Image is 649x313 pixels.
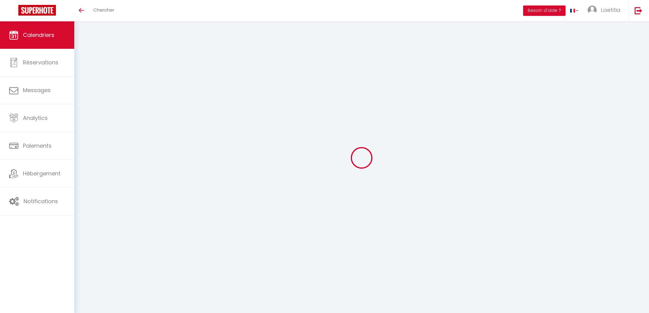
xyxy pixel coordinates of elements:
[635,7,642,14] img: logout
[588,5,597,15] img: ...
[18,5,56,16] img: Super Booking
[23,170,61,177] span: Hébergement
[24,197,58,205] span: Notifications
[23,31,54,39] span: Calendriers
[523,5,566,16] button: Besoin d'aide ?
[23,86,51,94] span: Messages
[93,7,114,13] span: Chercher
[23,142,52,149] span: Paiements
[23,59,58,66] span: Réservations
[23,114,48,122] span: Analytics
[601,6,621,14] span: Laetitia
